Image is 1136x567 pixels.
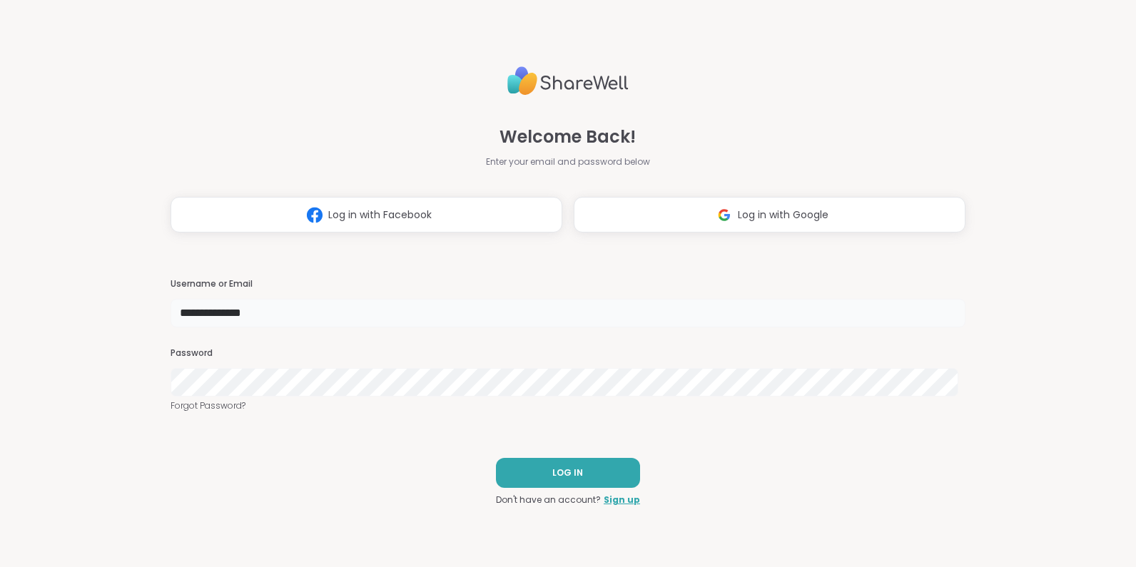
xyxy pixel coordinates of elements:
[507,61,629,101] img: ShareWell Logo
[711,202,738,228] img: ShareWell Logomark
[499,124,636,150] span: Welcome Back!
[171,399,965,412] a: Forgot Password?
[328,208,432,223] span: Log in with Facebook
[496,458,640,488] button: LOG IN
[604,494,640,506] a: Sign up
[738,208,828,223] span: Log in with Google
[496,494,601,506] span: Don't have an account?
[574,197,965,233] button: Log in with Google
[171,278,965,290] h3: Username or Email
[552,466,583,479] span: LOG IN
[486,155,650,168] span: Enter your email and password below
[301,202,328,228] img: ShareWell Logomark
[171,197,562,233] button: Log in with Facebook
[171,347,965,359] h3: Password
